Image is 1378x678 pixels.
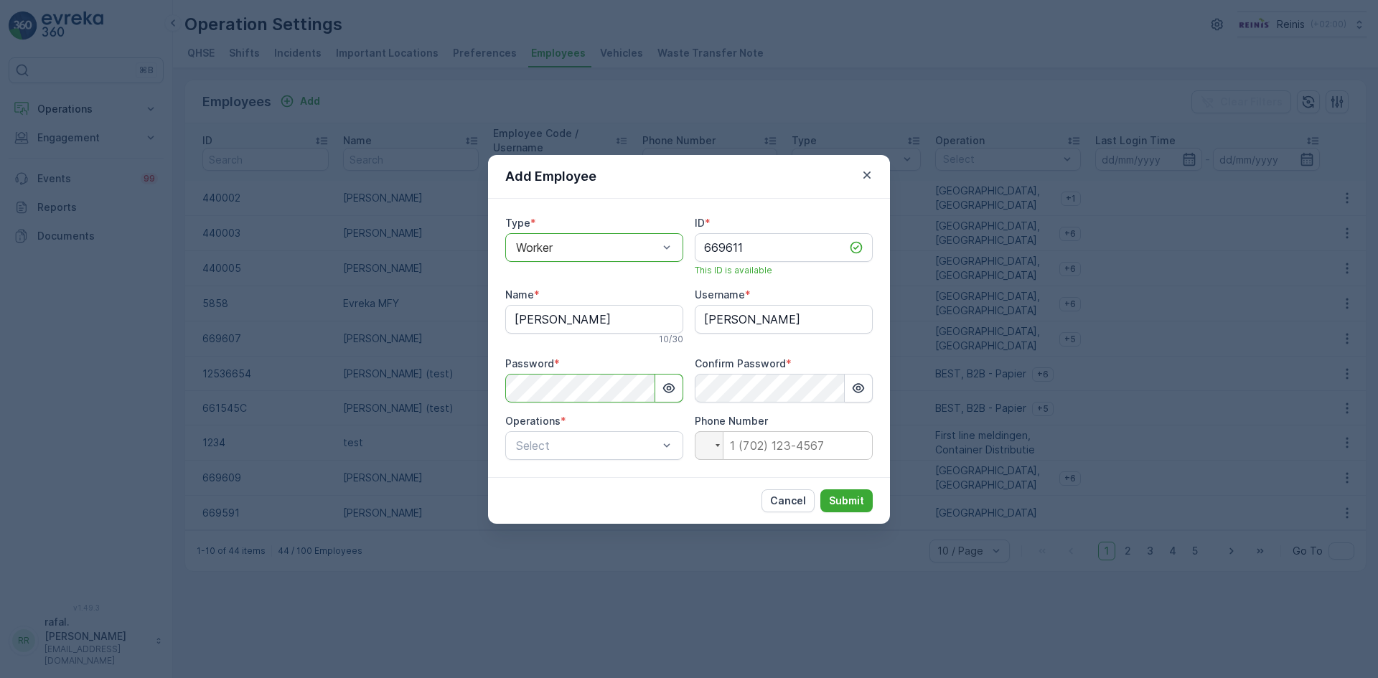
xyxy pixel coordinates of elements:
[505,415,561,427] label: Operations
[695,217,705,229] label: ID
[505,288,534,301] label: Name
[820,489,873,512] button: Submit
[505,217,530,229] label: Type
[659,334,683,345] p: 10 / 30
[770,494,806,508] p: Cancel
[695,288,745,301] label: Username
[761,489,815,512] button: Cancel
[505,166,596,187] p: Add Employee
[695,265,772,276] span: This ID is available
[695,415,768,427] label: Phone Number
[695,357,786,369] label: Confirm Password
[505,357,554,369] label: Password
[829,494,864,508] p: Submit
[695,431,873,460] input: 1 (702) 123-4567
[516,437,658,454] p: Select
